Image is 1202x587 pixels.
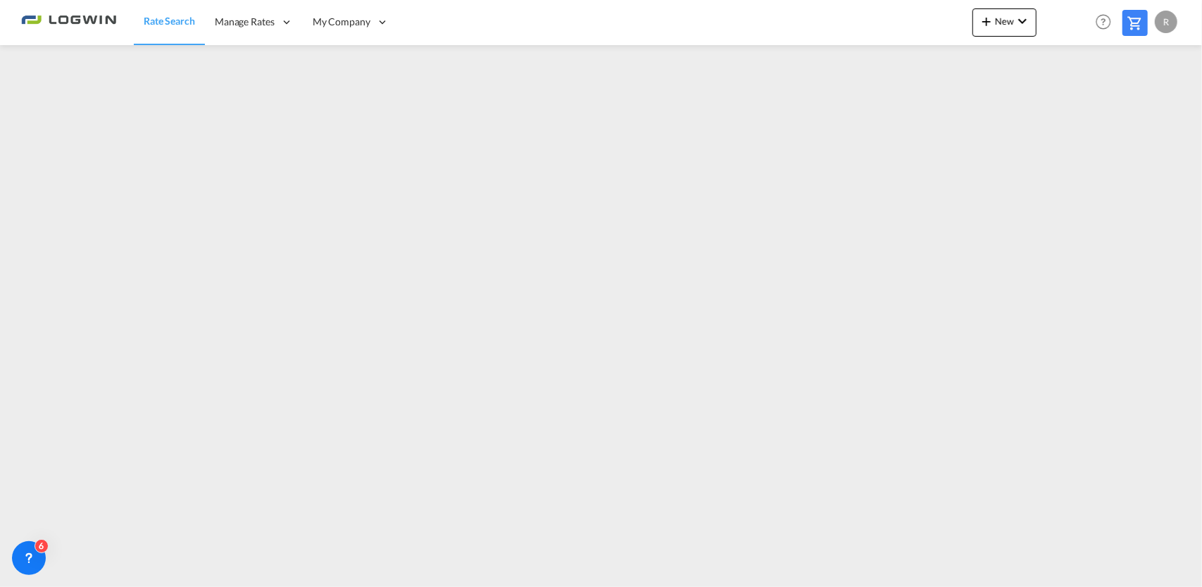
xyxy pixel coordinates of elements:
[978,13,995,30] md-icon: icon-plus 400-fg
[1155,11,1177,33] div: R
[144,15,195,27] span: Rate Search
[313,15,370,29] span: My Company
[21,6,116,38] img: 2761ae10d95411efa20a1f5e0282d2d7.png
[1091,10,1122,35] div: Help
[1091,10,1115,34] span: Help
[972,8,1037,37] button: icon-plus 400-fgNewicon-chevron-down
[1014,13,1031,30] md-icon: icon-chevron-down
[215,15,275,29] span: Manage Rates
[978,16,1031,27] span: New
